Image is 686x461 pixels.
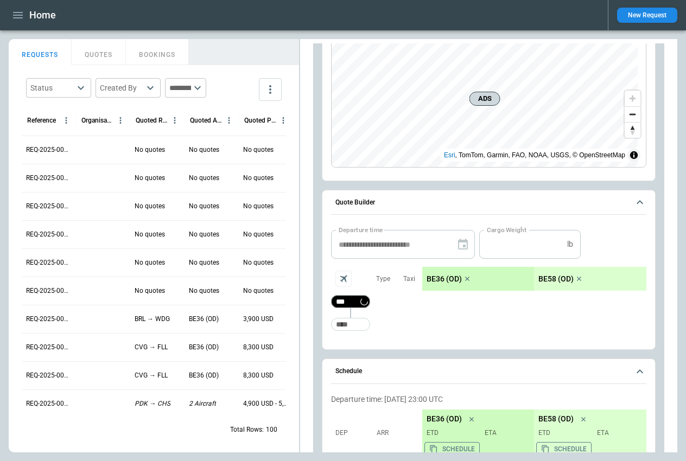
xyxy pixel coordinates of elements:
p: ETA [480,428,530,438]
div: scrollable content [422,409,646,460]
p: REQ-2025-000284 [26,286,72,296]
p: BE58 (OD) [538,274,574,284]
p: REQ-2025-000288 [26,174,72,183]
p: ETA [593,428,642,438]
p: REQ-2025-000280 [26,399,72,408]
div: , TomTom, Garmin, FAO, NOAA, USGS, © OpenStreetMap [444,150,625,161]
button: Zoom in [625,91,640,106]
p: BE36 (OD) [189,343,219,352]
canvas: Map [332,30,638,167]
button: Copy the aircraft schedule to your clipboard [536,442,592,456]
p: BE36 (OD) [189,315,219,324]
p: 4,900 USD - 5,500 USD [243,399,289,408]
span: ADS [474,93,495,104]
p: ETD [427,428,476,438]
button: Reset bearing to north [625,122,640,138]
span: Aircraft selection [335,271,352,287]
p: No quotes [243,174,274,183]
p: No quotes [135,174,165,183]
p: No quotes [135,258,165,267]
p: REQ-2025-000287 [26,202,72,211]
button: Organisation column menu [113,113,128,127]
button: REQUESTS [9,39,72,65]
button: New Request [617,8,677,23]
p: 3,900 USD [243,315,274,324]
p: PDK → CHS [135,399,170,408]
p: BRL → WDG [135,315,170,324]
p: CVG → FLL [135,371,168,380]
div: Not found [331,295,370,308]
button: BOOKINGS [126,39,189,65]
p: BE36 (OD) [189,371,219,380]
p: No quotes [135,202,165,211]
p: No quotes [243,258,274,267]
button: more [259,78,282,101]
p: No quotes [189,286,219,296]
p: lb [567,240,573,249]
p: REQ-2025-000281 [26,371,72,380]
p: No quotes [189,202,219,211]
button: Reference column menu [59,113,73,127]
button: QUOTES [72,39,126,65]
h6: Schedule [335,368,362,375]
p: 100 [266,425,277,434]
p: BE36 (OD) [427,274,462,284]
p: No quotes [243,286,274,296]
p: BE58 (OD) [538,414,574,424]
p: Taxi [403,274,415,284]
h6: Quote Builder [335,199,375,206]
p: No quotes [189,174,219,183]
div: Status [30,82,74,93]
p: REQ-2025-000285 [26,258,72,267]
div: Quote Builder [331,230,646,336]
p: Total Rows: [230,425,264,434]
button: Quoted Route column menu [168,113,182,127]
button: Quoted Price column menu [276,113,290,127]
p: No quotes [135,230,165,239]
div: Quoted Route [136,117,168,124]
button: Quoted Aircraft column menu [222,113,236,127]
div: Reference [27,117,56,124]
label: Departure time [339,225,383,234]
p: REQ-2025-000283 [26,315,72,324]
p: No quotes [189,258,219,267]
p: Departure time: [DATE] 23:00 UTC [331,395,646,404]
p: No quotes [135,145,165,155]
label: Cargo Weight [487,225,526,234]
p: 8,300 USD [243,343,274,352]
p: CVG → FLL [135,343,168,352]
button: Quote Builder [331,190,646,215]
div: Quoted Aircraft [190,117,222,124]
p: BE36 (OD) [427,414,462,424]
p: REQ-2025-000286 [26,230,72,239]
p: Dep [335,428,373,438]
div: Quoted Price [244,117,276,124]
div: Too short [331,318,370,331]
p: ETD [538,428,588,438]
p: 2 Aircraft [189,399,216,408]
button: Zoom out [625,106,640,122]
p: Type [376,274,390,284]
a: Esri [444,151,455,159]
p: No quotes [189,230,219,239]
div: Organisation [81,117,113,124]
p: REQ-2025-000289 [26,145,72,155]
p: Arr [377,428,415,438]
p: No quotes [243,230,274,239]
p: No quotes [135,286,165,296]
p: No quotes [243,145,274,155]
p: 8,300 USD [243,371,274,380]
p: No quotes [189,145,219,155]
p: REQ-2025-000282 [26,343,72,352]
div: scrollable content [422,267,646,291]
button: Copy the aircraft schedule to your clipboard [424,442,480,456]
button: Schedule [331,359,646,384]
summary: Toggle attribution [627,149,640,162]
h1: Home [29,9,56,22]
p: No quotes [243,202,274,211]
div: Created By [100,82,143,93]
